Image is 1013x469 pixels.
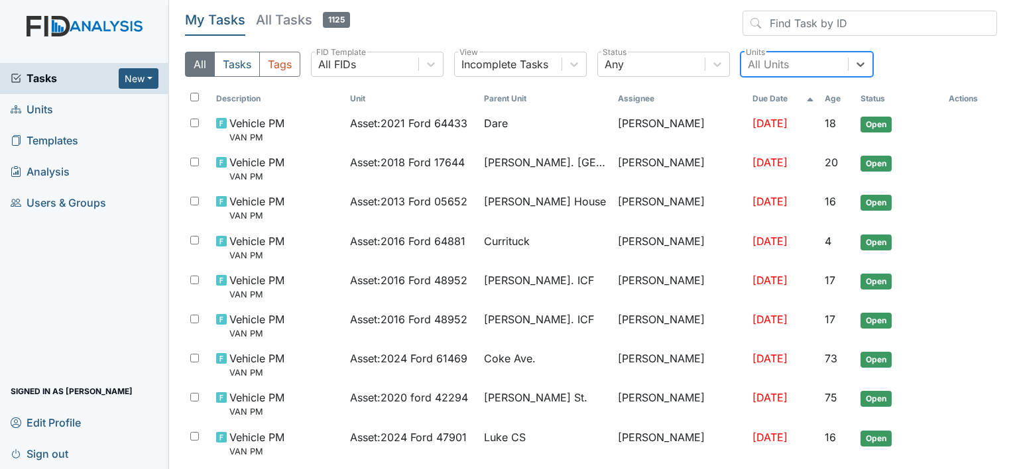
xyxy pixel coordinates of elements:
span: 17 [825,274,835,287]
span: Open [861,391,892,407]
span: Analysis [11,162,70,182]
span: [DATE] [752,313,788,326]
small: VAN PM [229,288,284,301]
span: Templates [11,130,78,151]
td: [PERSON_NAME] [613,424,746,463]
span: Sign out [11,443,68,464]
small: VAN PM [229,405,284,418]
span: Currituck [484,233,530,249]
span: [PERSON_NAME]. ICF [484,311,594,327]
span: [DATE] [752,352,788,365]
span: Asset : 2016 Ford 64881 [350,233,465,249]
span: Vehicle PM VAN PM [229,154,284,183]
span: [DATE] [752,117,788,130]
span: 17 [825,313,835,326]
span: Vehicle PM VAN PM [229,115,284,144]
th: Toggle SortBy [855,87,943,110]
span: [DATE] [752,234,788,248]
td: [PERSON_NAME] [613,110,746,149]
small: VAN PM [229,249,284,262]
span: 75 [825,391,837,404]
span: Open [861,195,892,211]
span: Asset : 2013 Ford 05652 [350,193,467,209]
span: Asset : 2024 Ford 61469 [350,350,467,366]
span: Asset : 2021 Ford 64433 [350,115,467,131]
td: [PERSON_NAME] [613,384,746,423]
span: [DATE] [752,431,788,444]
span: Asset : 2024 Ford 47901 [350,429,467,445]
span: 20 [825,156,838,169]
small: VAN PM [229,445,284,458]
span: Dare [484,115,508,131]
span: Vehicle PM VAN PM [229,233,284,262]
span: Vehicle PM VAN PM [229,193,284,222]
div: All FIDs [318,56,356,72]
span: Open [861,313,892,329]
a: Tasks [11,70,119,86]
span: [PERSON_NAME] House [484,193,606,209]
th: Assignee [613,87,746,110]
span: 18 [825,117,836,130]
td: [PERSON_NAME] [613,228,746,267]
span: Asset : 2020 ford 42294 [350,390,468,405]
span: [PERSON_NAME] St. [484,390,587,405]
div: All Units [748,56,789,72]
h5: All Tasks [256,11,350,29]
span: [PERSON_NAME]. [GEOGRAPHIC_DATA] [484,154,607,170]
small: VAN PM [229,327,284,340]
span: Open [861,352,892,368]
td: [PERSON_NAME] [613,345,746,384]
span: [DATE] [752,156,788,169]
small: VAN PM [229,209,284,222]
td: [PERSON_NAME] [613,267,746,306]
span: Users & Groups [11,193,106,213]
th: Toggle SortBy [479,87,613,110]
span: Vehicle PM VAN PM [229,311,284,340]
td: [PERSON_NAME] [613,306,746,345]
span: 16 [825,195,836,208]
span: [DATE] [752,274,788,287]
span: Open [861,431,892,446]
th: Toggle SortBy [211,87,345,110]
span: Edit Profile [11,412,81,433]
h5: My Tasks [185,11,245,29]
span: Units [11,99,53,120]
span: 16 [825,431,836,444]
span: Asset : 2018 Ford 17644 [350,154,465,170]
input: Toggle All Rows Selected [190,93,199,101]
span: Open [861,234,892,250]
span: Open [861,274,892,289]
input: Find Task by ID [743,11,997,36]
span: Luke CS [484,429,526,445]
td: [PERSON_NAME] [613,188,746,227]
span: [DATE] [752,391,788,404]
span: Signed in as [PERSON_NAME] [11,381,133,401]
td: [PERSON_NAME] [613,149,746,188]
span: Coke Ave. [484,350,536,366]
div: Type filter [185,52,300,77]
th: Toggle SortBy [747,87,819,110]
span: 4 [825,234,831,248]
span: Open [861,117,892,132]
span: Asset : 2016 Ford 48952 [350,272,467,288]
span: 73 [825,352,837,365]
span: Vehicle PM VAN PM [229,272,284,301]
small: VAN PM [229,170,284,183]
span: Vehicle PM VAN PM [229,429,284,458]
small: VAN PM [229,131,284,144]
span: Open [861,156,892,172]
small: VAN PM [229,366,284,379]
button: New [119,68,158,89]
div: Incomplete Tasks [461,56,548,72]
span: Vehicle PM VAN PM [229,350,284,379]
th: Toggle SortBy [819,87,855,110]
div: Any [605,56,624,72]
th: Actions [943,87,997,110]
button: Tasks [214,52,260,77]
span: Asset : 2016 Ford 48952 [350,311,467,327]
span: 1125 [323,12,350,28]
th: Toggle SortBy [345,87,479,110]
span: Vehicle PM VAN PM [229,390,284,418]
span: [DATE] [752,195,788,208]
